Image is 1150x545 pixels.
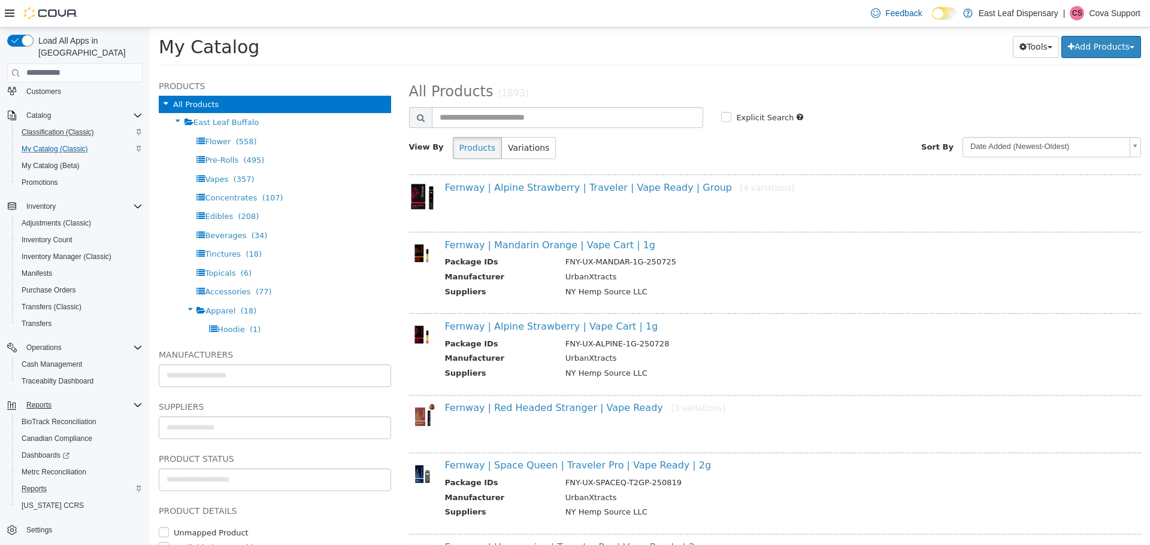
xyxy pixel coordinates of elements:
p: | [1063,6,1066,20]
span: CS [1072,6,1082,20]
a: Transfers (Classic) [17,300,86,314]
button: Inventory Manager (Classic) [12,248,147,265]
small: [4 variations] [591,156,645,165]
span: Topicals [55,241,86,250]
td: UrbanXtracts [407,243,965,258]
a: Customers [22,84,66,99]
button: Canadian Compliance [12,430,147,447]
a: Fernway | Mandarin Orange | Vape Cart | 1g [295,212,506,223]
span: Customers [26,87,61,96]
a: My Catalog (Beta) [17,159,84,173]
span: BioTrack Reconciliation [17,415,143,429]
button: Inventory Count [12,232,147,248]
button: Add Products [912,8,991,31]
span: Reports [17,482,143,496]
span: Traceabilty Dashboard [17,374,143,388]
span: Feedback [885,7,922,19]
th: Package IDs [295,449,407,464]
small: [3 variations] [521,376,576,385]
span: Classification (Classic) [22,127,94,137]
th: Suppliers [295,340,407,355]
span: (495) [93,128,114,137]
button: Operations [22,340,66,355]
button: Inventory [2,198,147,215]
span: All Products [259,56,344,72]
th: Package IDs [295,229,407,243]
button: Traceabilty Dashboard [12,373,147,389]
td: FNY-UX-ALPINE-1G-250728 [407,310,965,325]
a: BioTrack Reconciliation [17,415,101,429]
img: Cova [24,7,78,19]
span: All Products [23,72,69,81]
button: Catalog [2,107,147,124]
button: Variations [352,109,406,132]
button: My Catalog (Beta) [12,157,147,174]
span: Catalog [22,108,143,123]
a: [US_STATE] CCRS [17,498,89,513]
small: (1893) [348,60,379,71]
span: (18) [91,279,107,288]
a: Canadian Compliance [17,431,97,446]
td: UrbanXtracts [407,325,965,340]
span: Flower [55,109,81,118]
a: Fernway | Red Headed Stranger | Vape Ready[3 variations] [295,375,576,386]
button: My Catalog (Classic) [12,141,147,157]
span: Manifests [17,266,143,281]
a: Feedback [866,1,927,25]
button: Reports [22,398,56,412]
span: Catalog [26,111,51,120]
a: Metrc Reconciliation [17,465,91,479]
img: 150 [259,155,286,184]
a: Classification (Classic) [17,125,99,139]
h5: Product Details [9,476,241,491]
span: Pre-Rolls [55,128,89,137]
a: Fernway | Alpine Strawberry | Vape Cart | 1g [295,293,509,305]
span: Cash Management [22,360,82,369]
input: Dark Mode [932,7,957,20]
h5: Manufacturers [9,320,241,334]
span: My Catalog (Classic) [22,144,88,154]
td: FNY-UX-SPACEQ-T2GP-250819 [407,449,965,464]
label: Unmapped Product [21,500,99,511]
span: Dashboards [22,450,69,460]
span: Sort By [771,115,804,124]
button: Manifests [12,265,147,282]
span: (357) [84,147,105,156]
span: Reports [26,400,52,410]
span: Inventory [26,202,56,211]
span: Purchase Orders [17,283,143,297]
span: My Catalog [9,9,110,30]
a: Dashboards [17,448,74,462]
span: Concentrates [55,166,107,175]
span: Settings [22,522,143,537]
span: Hoodie [68,297,95,306]
td: NY Hemp Source LLC [407,258,965,273]
span: Dashboards [17,448,143,462]
span: Promotions [17,175,143,190]
label: Available by Dropship [21,514,108,526]
button: BioTrack Reconciliation [12,413,147,430]
button: Adjustments (Classic) [12,215,147,232]
button: Cash Management [12,356,147,373]
th: Suppliers [295,479,407,494]
span: (34) [102,203,118,212]
h5: Products [9,51,241,66]
button: Customers [2,83,147,100]
button: Transfers (Classic) [12,299,147,315]
a: Purchase Orders [17,283,81,297]
span: Apparel [56,279,86,288]
span: Inventory Manager (Classic) [22,252,111,261]
span: Edibles [55,184,83,193]
button: Promotions [12,174,147,191]
span: Inventory [22,199,143,214]
a: Dashboards [12,447,147,464]
th: Suppliers [295,258,407,273]
button: Operations [2,339,147,356]
label: Explicit Search [583,84,644,96]
span: Transfers [17,316,143,331]
span: (6) [91,241,102,250]
p: Cova Support [1089,6,1140,20]
th: Package IDs [295,310,407,325]
div: Cova Support [1070,6,1084,20]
